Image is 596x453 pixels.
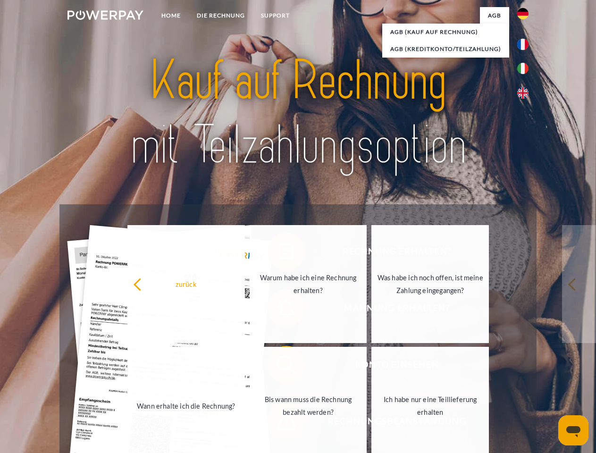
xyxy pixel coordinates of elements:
div: Wann erhalte ich die Rechnung? [133,399,239,412]
a: Was habe ich noch offen, ist meine Zahlung eingegangen? [371,225,489,343]
div: Ich habe nur eine Teillieferung erhalten [377,393,483,419]
a: AGB (Kreditkonto/Teilzahlung) [382,41,509,58]
a: AGB (Kauf auf Rechnung) [382,24,509,41]
a: agb [480,7,509,24]
img: title-powerpay_de.svg [90,45,506,181]
img: logo-powerpay-white.svg [67,10,143,20]
img: it [517,63,529,74]
a: SUPPORT [253,7,298,24]
img: fr [517,39,529,50]
a: DIE RECHNUNG [189,7,253,24]
div: Bis wann muss die Rechnung bezahlt werden? [255,393,361,419]
img: en [517,87,529,99]
iframe: Schaltfläche zum Öffnen des Messaging-Fensters [558,415,588,445]
img: de [517,8,529,19]
div: Warum habe ich eine Rechnung erhalten? [255,271,361,297]
div: Was habe ich noch offen, ist meine Zahlung eingegangen? [377,271,483,297]
a: Home [153,7,189,24]
div: zurück [133,277,239,290]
